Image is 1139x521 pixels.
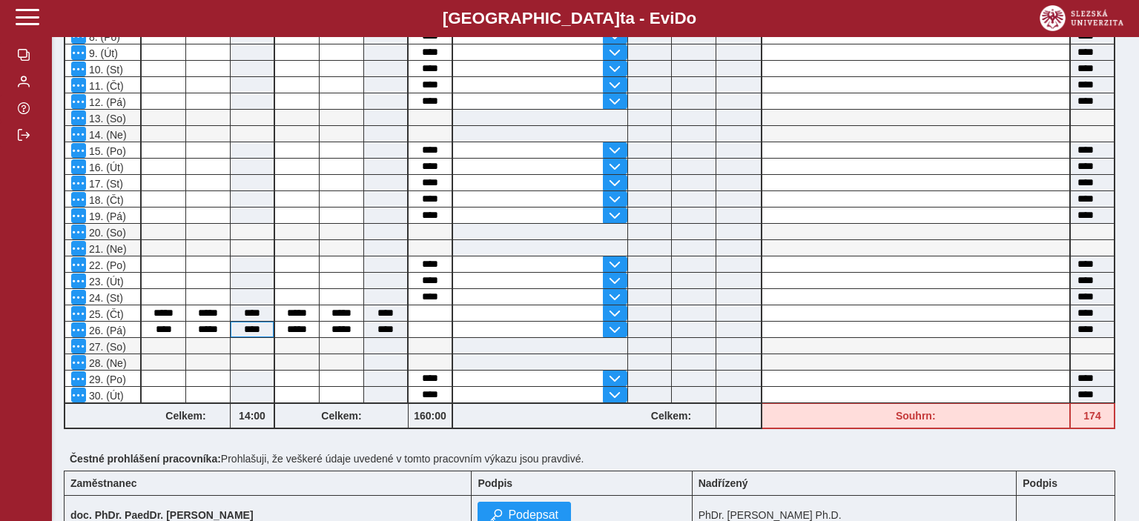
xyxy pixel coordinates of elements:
span: 27. (So) [86,341,126,353]
b: Zaměstnanec [70,477,136,489]
b: Celkem: [142,410,230,422]
b: Podpis [1023,477,1057,489]
span: 18. (Čt) [86,194,124,206]
span: 10. (St) [86,64,123,76]
span: 12. (Pá) [86,96,126,108]
span: 11. (Čt) [86,80,124,92]
span: 13. (So) [86,113,126,125]
button: Menu [71,322,86,337]
span: 9. (Út) [86,47,118,59]
button: Menu [71,290,86,305]
img: logo_web_su.png [1040,5,1123,31]
button: Menu [71,159,86,174]
span: 23. (Út) [86,276,124,288]
div: Prohlašuji, že veškeré údaje uvedené v tomto pracovním výkazu jsou pravdivé. [64,447,1127,471]
span: 26. (Pá) [86,325,126,336]
span: o [687,9,697,27]
button: Menu [71,306,86,321]
button: Menu [71,127,86,142]
span: 21. (Ne) [86,243,127,255]
button: Menu [71,388,86,402]
span: 24. (St) [86,292,123,304]
button: Menu [71,273,86,288]
b: [GEOGRAPHIC_DATA] a - Evi [44,9,1095,28]
span: 16. (Út) [86,162,124,173]
b: Celkem: [275,410,408,422]
span: 25. (Čt) [86,308,124,320]
span: 20. (So) [86,227,126,239]
button: Menu [71,225,86,239]
span: 15. (Po) [86,145,126,157]
span: 29. (Po) [86,374,126,385]
b: Celkem: [627,410,716,422]
button: Menu [71,176,86,190]
b: Čestné prohlášení pracovníka: [70,453,221,465]
span: 14. (Ne) [86,129,127,141]
button: Menu [71,257,86,272]
b: 14:00 [231,410,274,422]
b: Nadřízený [699,477,748,489]
div: Fond pracovní doby (176 h) a součet hodin (174 h) se neshodují! [1071,403,1115,429]
span: t [620,9,625,27]
span: 22. (Po) [86,259,126,271]
button: Menu [71,192,86,207]
button: Menu [71,355,86,370]
button: Menu [71,110,86,125]
button: Menu [71,62,86,76]
span: 19. (Pá) [86,210,126,222]
button: Menu [71,208,86,223]
span: 30. (Út) [86,390,124,402]
button: Menu [71,339,86,354]
button: Menu [71,94,86,109]
button: Menu [71,45,86,60]
span: 17. (St) [86,178,123,190]
b: 174 [1071,410,1114,422]
button: Menu [71,371,86,386]
span: 8. (Po) [86,31,120,43]
b: Souhrn: [896,410,936,422]
button: Menu [71,143,86,158]
div: Fond pracovní doby (176 h) a součet hodin (174 h) se neshodují! [762,403,1072,429]
b: 160:00 [409,410,452,422]
b: Podpis [478,477,512,489]
button: Menu [71,78,86,93]
span: 28. (Ne) [86,357,127,369]
button: Menu [71,241,86,256]
b: doc. PhDr. PaedDr. [PERSON_NAME] [70,509,254,521]
span: D [674,9,686,27]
